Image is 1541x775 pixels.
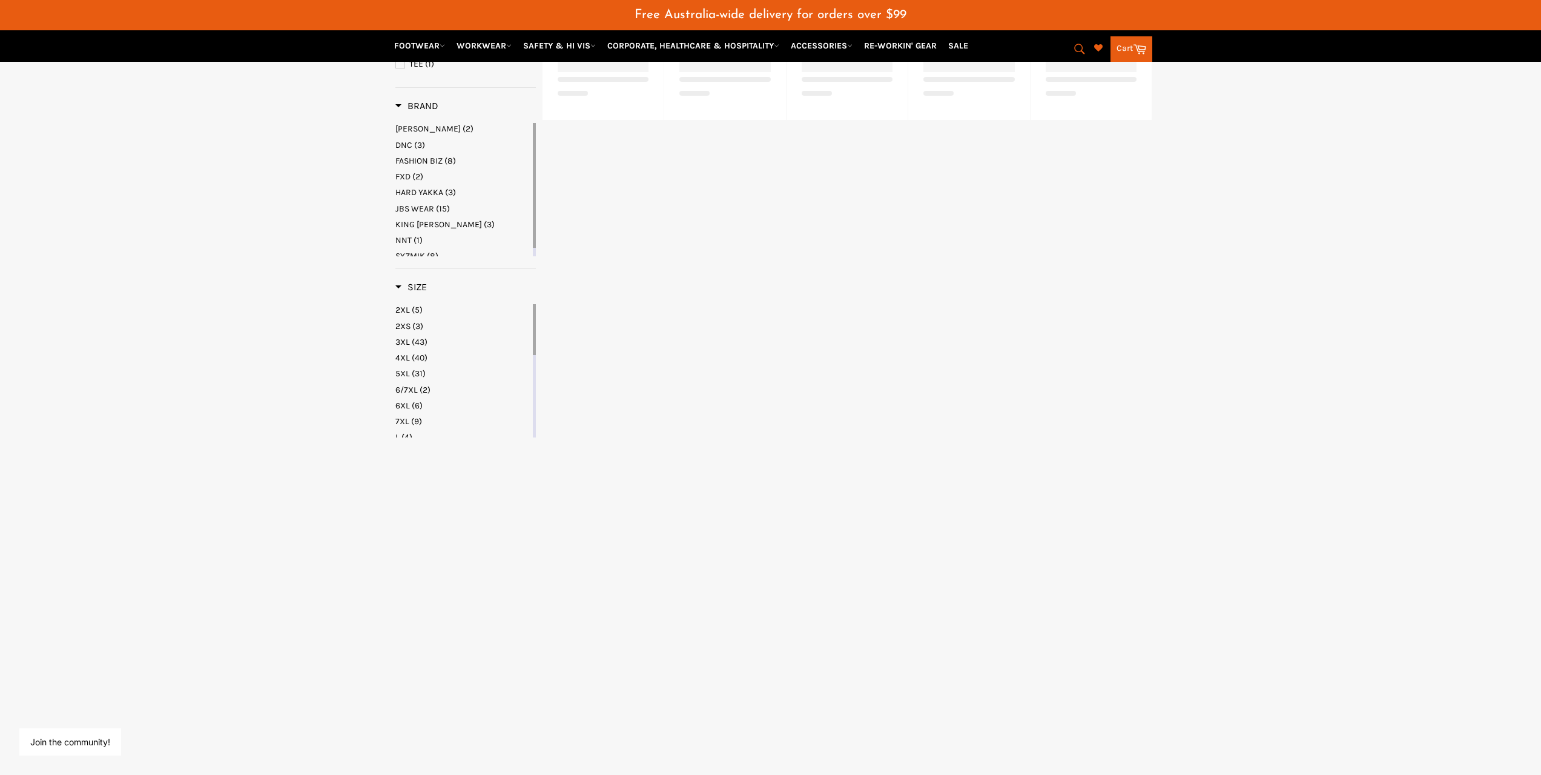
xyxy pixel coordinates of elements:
[436,204,450,214] span: (15)
[395,336,530,348] a: 3XL
[635,8,906,21] span: Free Australia-wide delivery for orders over $99
[395,234,530,246] a: NNT
[395,251,425,261] span: SYZMIK
[518,35,601,56] a: SAFETY & HI VIS
[395,353,410,363] span: 4XL
[395,337,410,347] span: 3XL
[409,59,423,69] span: TEE
[786,35,857,56] a: ACCESSORIES
[395,281,427,293] h3: Size
[395,140,412,150] span: DNC
[484,219,495,230] span: (3)
[395,432,400,442] span: L
[395,171,530,182] a: FXD
[395,250,530,262] a: SYZMIK
[1110,36,1152,62] a: Cart
[395,187,530,198] a: HARD YAKKA
[395,304,530,316] a: 2XL
[395,352,530,364] a: 4XL
[602,35,784,56] a: CORPORATE, HEALTHCARE & HOSPITALITY
[395,401,410,411] span: 6XL
[412,321,423,331] span: (3)
[463,124,474,134] span: (2)
[395,416,530,427] a: 7XL
[395,124,461,134] span: [PERSON_NAME]
[395,156,443,166] span: FASHION BIZ
[395,203,530,215] a: JBS WEAR
[389,35,450,56] a: FOOTWEAR
[395,100,438,112] h3: Brand
[444,156,456,166] span: (8)
[395,305,410,315] span: 2XL
[411,416,422,427] span: (9)
[414,235,423,245] span: (1)
[412,401,423,411] span: (6)
[395,385,418,395] span: 6/7XL
[395,384,530,396] a: 6/7XL
[395,431,530,443] a: L
[395,187,443,198] span: HARD YAKKA
[395,204,434,214] span: JBS WEAR
[412,305,423,315] span: (5)
[395,100,438,111] span: Brand
[30,737,110,747] button: Join the community!
[412,353,427,363] span: (40)
[395,235,412,245] span: NNT
[395,171,411,182] span: FXD
[414,140,425,150] span: (3)
[445,187,456,198] span: (3)
[395,416,409,427] span: 7XL
[395,368,410,379] span: 5XL
[395,123,530,135] a: BISLEY
[425,59,434,69] span: (1)
[395,321,411,331] span: 2XS
[427,251,438,261] span: (8)
[412,337,427,347] span: (43)
[859,35,942,56] a: RE-WORKIN' GEAR
[395,368,530,379] a: 5XL
[395,400,530,411] a: 6XL
[395,219,482,230] span: KING [PERSON_NAME]
[395,219,530,230] a: KING GEE
[412,171,423,182] span: (2)
[452,35,516,56] a: WORKWEAR
[420,385,431,395] span: (2)
[395,155,530,167] a: FASHION BIZ
[395,58,536,71] a: TEE
[412,368,426,379] span: (31)
[943,35,973,56] a: SALE
[395,321,530,332] a: 2XS
[395,139,530,151] a: DNC
[401,432,412,442] span: (4)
